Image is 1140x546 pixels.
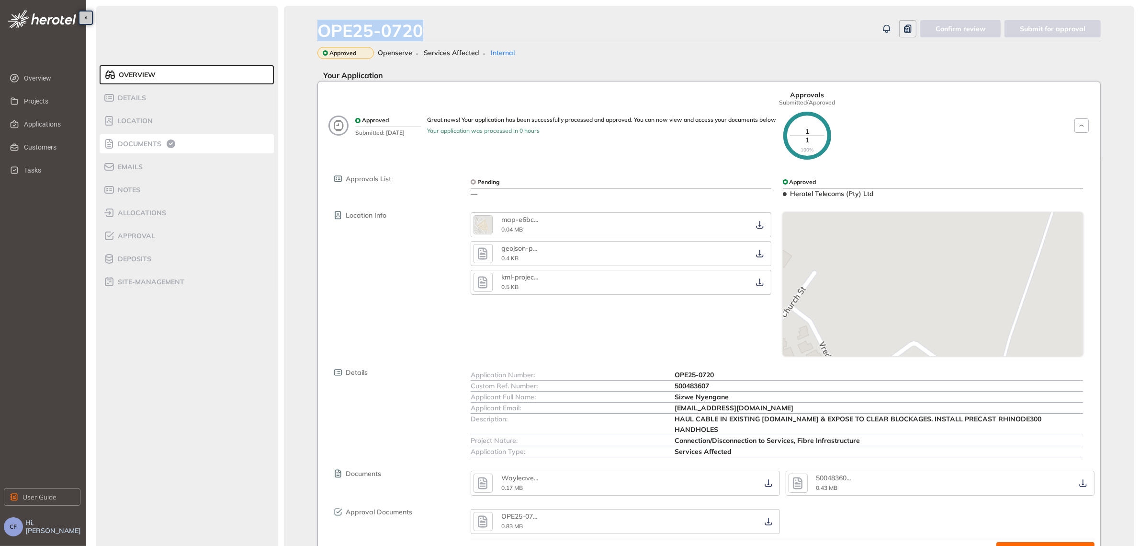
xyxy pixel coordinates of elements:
[501,215,534,224] span: map-e6bc
[24,138,73,157] span: Customers
[779,99,835,106] span: Submitted/Approved
[4,517,23,536] button: CF
[471,189,477,198] span: —
[471,447,525,456] span: Application Type:
[329,50,356,57] span: Approved
[317,70,383,80] span: Your Application
[346,508,412,516] span: Approval Documents
[10,523,17,530] span: CF
[501,244,533,253] span: geojson-p
[427,116,776,123] div: Great news! Your application has been successfully processed and approved. You can now view and a...
[115,140,161,148] span: Documents
[346,211,386,220] span: Location Info
[501,216,540,224] div: map-e6bc96e0.png
[477,179,499,186] span: Pending
[816,484,838,491] span: 0.43 MB
[427,128,776,134] div: Your application was processed in 0 hours
[501,484,523,491] span: 0.17 MB
[533,244,537,253] span: ...
[534,474,538,482] span: ...
[471,415,508,423] span: Description:
[501,283,519,290] span: 0.5 KB
[115,94,146,102] span: Details
[491,49,515,57] span: Internal
[471,382,538,390] span: Custom Ref. Number:
[501,512,533,521] span: OPE25-07
[501,523,523,530] span: 0.83 MB
[501,255,519,262] span: 0.4 KB
[847,474,851,482] span: ...
[25,519,82,535] span: Hi, [PERSON_NAME]
[23,492,56,502] span: User Guide
[362,117,389,124] span: Approved
[675,371,714,379] span: OPE25-0720
[4,488,80,506] button: User Guide
[346,175,391,183] span: Approvals List
[115,255,151,263] span: Deposits
[501,273,534,281] span: kml-projec
[675,382,710,390] span: 500483607
[675,404,794,412] span: [EMAIL_ADDRESS][DOMAIN_NAME]
[816,474,847,482] span: 50048360
[24,161,73,180] span: Tasks
[355,127,421,136] span: Submitted: [DATE]
[24,69,73,88] span: Overview
[533,512,537,521] span: ...
[317,20,423,41] div: OPE25-0720
[471,393,536,401] span: Applicant Full Name:
[24,92,73,111] span: Projects
[790,189,874,198] span: Herotel Telecoms (Pty) Ltd
[501,244,540,253] div: geojson-project-72e10d52-574f-427c-b07c-1a34ea037a2d.geojson
[115,186,140,194] span: Notes
[115,209,166,217] span: allocations
[675,393,729,401] span: Sizwe Nyengane
[471,404,521,412] span: Applicant Email:
[378,49,412,57] span: Openserve
[115,232,155,240] span: Approval
[8,10,76,28] img: logo
[801,147,813,153] span: 100%
[534,273,538,281] span: ...
[501,226,523,233] span: 0.04 MB
[534,215,538,224] span: ...
[24,115,73,134] span: Applications
[501,474,534,482] span: Wayleave
[790,91,824,99] span: Approvals
[675,436,860,445] span: Connection/Disconnection to Services, Fibre Infrastructure
[675,415,1042,434] span: HAUL CABLE IN EXISTING [DOMAIN_NAME] & EXPOSE TO CLEAR BLOCKAGES. INSTALL PRECAST RHINODE300 HAND...
[346,470,381,478] span: Documents
[471,371,535,379] span: Application Number:
[346,369,368,377] span: Details
[501,474,540,482] div: Wayleave Application Letter - 500483607 - FSOD WKLR JACARANDAS_KUILSRIVER.pdf
[816,474,855,482] div: 500483607_JACARANDAS_Planning.pdf
[115,117,153,125] span: Location
[115,278,184,286] span: site-management
[116,71,156,79] span: Overview
[501,512,540,521] div: OPE25-0720--letter.pdf
[675,447,732,456] span: Services Affected
[115,163,143,171] span: Emails
[424,49,479,57] span: Services Affected
[501,273,540,281] div: kml-project-1daa54a4-6406-4508-9a3b-277b53d1f473.kml
[471,436,518,445] span: Project Nature:
[790,179,816,186] span: Approved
